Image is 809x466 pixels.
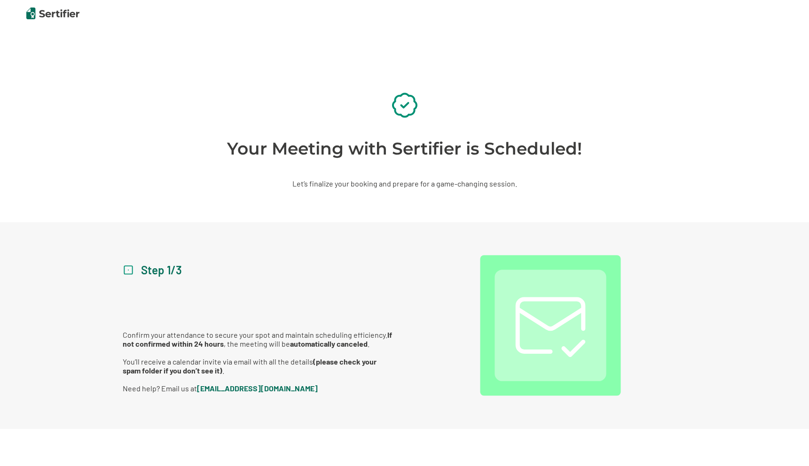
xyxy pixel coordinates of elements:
h1: Your Meeting with Sertifier is Scheduled! [227,138,582,159]
img: Confirm Attendance [480,255,621,396]
b: automatically canceled [290,339,368,348]
b: If not confirmed within 24 hours [123,330,392,348]
p: Let’s finalize your booking and prepare for a game-changing session. [292,178,517,189]
img: Sertifier | Digital Credentialing Platform [26,8,79,19]
p: Confirm your attendance to secure your spot and maintain scheduling efficiency. , the meeting wil... [123,330,395,393]
b: (please check your spam folder if you don’t see it) [123,357,377,375]
img: Dice 1 [123,264,134,276]
img: Success Icon [391,91,419,119]
a: [EMAIL_ADDRESS][DOMAIN_NAME] [197,384,318,393]
p: Step 1/3 [141,259,182,281]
